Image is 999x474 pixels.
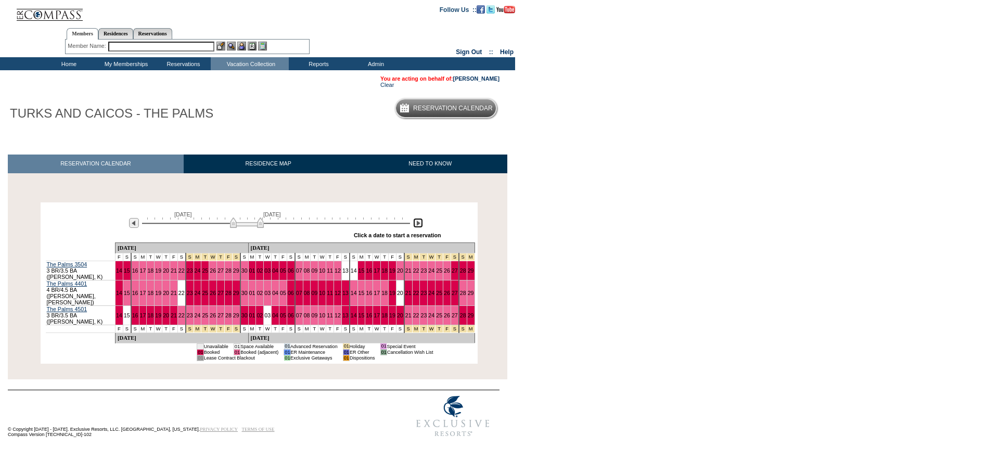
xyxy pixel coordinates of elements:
td: Thanksgiving [232,325,240,332]
td: Unavailable [203,343,228,349]
a: 17 [140,290,146,296]
a: Members [67,28,98,40]
a: 10 [319,312,325,318]
a: 17 [374,312,380,318]
td: Booked [203,349,228,355]
td: T [311,325,318,332]
a: 27 [217,267,224,274]
td: F [170,253,177,261]
a: 24 [195,312,201,318]
a: 20 [163,312,169,318]
a: 22 [178,312,185,318]
img: View [227,42,236,50]
a: 07 [296,290,302,296]
td: Thanksgiving [209,253,217,261]
td: T [365,253,373,261]
td: S [177,325,185,332]
a: 02 [257,290,263,296]
td: M [248,253,256,261]
a: 22 [178,290,185,296]
td: Follow Us :: [440,5,477,14]
td: M [139,253,147,261]
a: 08 [304,312,310,318]
td: S [341,325,349,332]
td: Christmas [443,325,451,332]
a: 23 [187,290,193,296]
td: Thanksgiving [201,253,209,261]
td: Admin [346,57,403,70]
a: 27 [452,267,458,274]
td: S [123,325,131,332]
a: 27 [217,290,224,296]
td: Booked (adjacent) [240,349,279,355]
td: Christmas [404,325,412,332]
td: ER Other [350,349,375,355]
a: Residences [98,28,133,39]
a: 17 [374,290,380,296]
td: 01 [197,343,203,349]
a: 12 [335,267,341,274]
td: 01 [197,349,203,355]
a: 28 [225,312,232,318]
td: S [287,253,294,261]
a: 01 [249,290,255,296]
a: 24 [428,312,434,318]
td: M [357,325,365,332]
a: 17 [374,267,380,274]
td: W [155,253,162,261]
td: T [256,325,264,332]
td: Thanksgiving [209,325,217,332]
a: 24 [195,267,201,274]
td: W [373,325,381,332]
a: 06 [288,267,294,274]
a: 19 [389,290,395,296]
a: 16 [366,312,372,318]
td: Thanksgiving [186,325,194,332]
div: Member Name: [68,42,108,50]
a: 03 [264,267,271,274]
a: 15 [358,267,365,274]
td: Thanksgiving [217,253,225,261]
td: 3 BR/3.5 BA ([PERSON_NAME], K) [46,261,116,280]
td: F [389,253,396,261]
a: 02 [257,267,263,274]
a: 22 [413,267,419,274]
a: 21 [405,312,412,318]
td: 01 [380,343,387,349]
td: W [264,325,272,332]
a: 14 [351,290,357,296]
a: 12 [335,290,341,296]
a: 23 [187,312,193,318]
td: Christmas [451,253,458,261]
a: 20 [397,290,403,296]
a: Sign Out [456,48,482,56]
a: 18 [381,290,388,296]
a: 18 [147,267,153,274]
td: 01 [234,349,240,355]
a: 05 [280,290,286,296]
a: The Palms 4401 [47,280,87,287]
a: Help [500,48,514,56]
td: T [162,253,170,261]
a: 24 [428,267,434,274]
a: 03 [264,312,271,318]
td: F [334,253,342,261]
a: 14 [351,312,357,318]
td: Home [39,57,96,70]
td: New Year's [459,325,467,332]
a: 28 [225,267,232,274]
td: F [334,325,342,332]
td: T [256,253,264,261]
a: 20 [163,290,169,296]
a: 15 [124,267,130,274]
td: Reservations [153,57,211,70]
td: T [272,253,279,261]
a: 15 [358,312,365,318]
td: F [279,253,287,261]
td: Christmas [404,253,412,261]
td: F [279,325,287,332]
a: NEED TO KNOW [353,155,507,173]
td: Thanksgiving [217,325,225,332]
a: 29 [468,312,474,318]
td: T [162,325,170,332]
